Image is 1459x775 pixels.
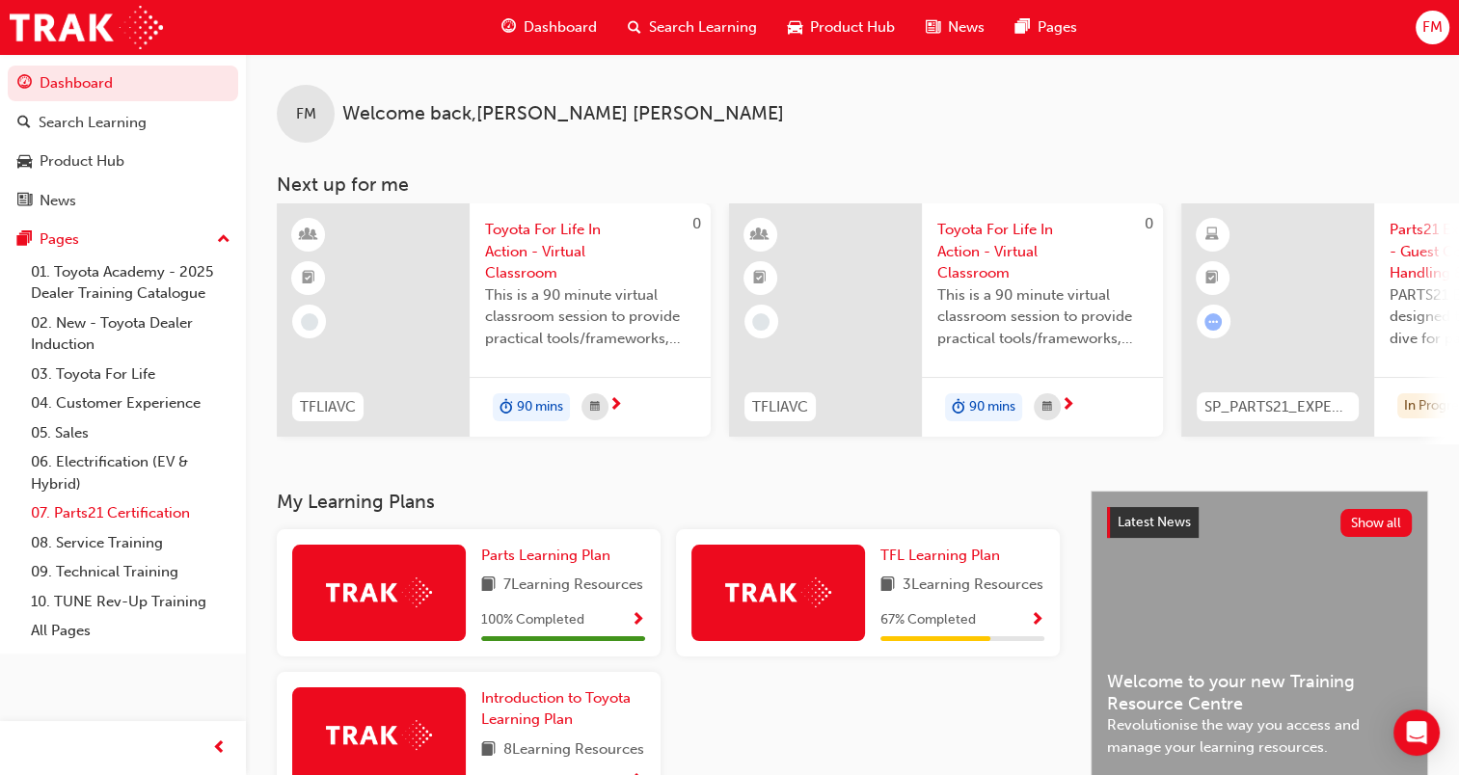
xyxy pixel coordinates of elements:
[608,397,623,414] span: next-icon
[23,616,238,646] a: All Pages
[23,587,238,617] a: 10. TUNE Rev-Up Training
[517,396,563,418] span: 90 mins
[40,150,124,173] div: Product Hub
[300,396,356,418] span: TFLIAVC
[342,103,784,125] span: Welcome back , [PERSON_NAME] [PERSON_NAME]
[631,608,645,632] button: Show Progress
[326,577,432,607] img: Trak
[501,15,516,40] span: guage-icon
[788,15,802,40] span: car-icon
[486,8,612,47] a: guage-iconDashboard
[1393,709,1440,756] div: Open Intercom Messenger
[1030,612,1044,629] span: Show Progress
[485,219,695,284] span: Toyota For Life In Action - Virtual Classroom
[246,174,1459,196] h3: Next up for me
[481,547,610,564] span: Parts Learning Plan
[17,75,32,93] span: guage-icon
[481,574,496,598] span: book-icon
[649,16,757,39] span: Search Learning
[8,66,238,101] a: Dashboard
[631,612,645,629] span: Show Progress
[1205,266,1219,291] span: booktick-icon
[810,16,895,39] span: Product Hub
[40,190,76,212] div: News
[481,738,496,762] span: book-icon
[753,266,767,291] span: booktick-icon
[1416,11,1449,44] button: FM
[8,144,238,179] a: Product Hub
[301,313,318,331] span: learningRecordVerb_NONE-icon
[1204,396,1351,418] span: SP_PARTS21_EXPERTP2_1223_EL
[23,528,238,558] a: 08. Service Training
[1107,507,1412,538] a: Latest NewsShow all
[926,15,940,40] span: news-icon
[948,16,985,39] span: News
[937,284,1148,350] span: This is a 90 minute virtual classroom session to provide practical tools/frameworks, behaviours a...
[752,313,770,331] span: learningRecordVerb_NONE-icon
[23,498,238,528] a: 07. Parts21 Certification
[481,545,618,567] a: Parts Learning Plan
[302,266,315,291] span: booktick-icon
[8,222,238,257] button: Pages
[23,257,238,308] a: 01. Toyota Academy - 2025 Dealer Training Catalogue
[296,103,316,125] span: FM
[17,153,32,171] span: car-icon
[485,284,695,350] span: This is a 90 minute virtual classroom session to provide practical tools/frameworks, behaviours a...
[8,62,238,222] button: DashboardSearch LearningProduct HubNews
[1118,514,1191,530] span: Latest News
[969,396,1015,418] span: 90 mins
[23,418,238,448] a: 05. Sales
[17,115,31,132] span: search-icon
[212,736,227,761] span: prev-icon
[880,545,1008,567] a: TFL Learning Plan
[880,574,895,598] span: book-icon
[772,8,910,47] a: car-iconProduct Hub
[326,720,432,750] img: Trak
[17,231,32,249] span: pages-icon
[1000,8,1093,47] a: pages-iconPages
[1015,15,1030,40] span: pages-icon
[1038,16,1077,39] span: Pages
[40,228,79,251] div: Pages
[500,395,513,420] span: duration-icon
[302,223,315,248] span: learningResourceType_INSTRUCTOR_LED-icon
[753,223,767,248] span: learningResourceType_INSTRUCTOR_LED-icon
[503,574,643,598] span: 7 Learning Resources
[23,557,238,587] a: 09. Technical Training
[23,360,238,389] a: 03. Toyota For Life
[1205,223,1219,248] span: learningResourceType_ELEARNING-icon
[23,447,238,498] a: 06. Electrification (EV & Hybrid)
[23,308,238,360] a: 02. New - Toyota Dealer Induction
[481,687,645,731] a: Introduction to Toyota Learning Plan
[39,112,147,134] div: Search Learning
[23,388,238,418] a: 04. Customer Experience
[1061,397,1075,414] span: next-icon
[952,395,965,420] span: duration-icon
[725,577,831,607] img: Trak
[503,738,644,762] span: 8 Learning Resources
[1145,215,1153,232] span: 0
[937,219,1148,284] span: Toyota For Life In Action - Virtual Classroom
[1422,16,1443,39] span: FM
[10,6,163,49] img: Trak
[612,8,772,47] a: search-iconSearch Learning
[628,15,641,40] span: search-icon
[8,183,238,219] a: News
[277,203,711,437] a: 0TFLIAVCToyota For Life In Action - Virtual ClassroomThis is a 90 minute virtual classroom sessio...
[752,396,808,418] span: TFLIAVC
[17,193,32,210] span: news-icon
[1107,714,1412,758] span: Revolutionise the way you access and manage your learning resources.
[590,395,600,419] span: calendar-icon
[1030,608,1044,632] button: Show Progress
[481,689,631,729] span: Introduction to Toyota Learning Plan
[880,609,976,631] span: 67 % Completed
[903,574,1043,598] span: 3 Learning Resources
[692,215,701,232] span: 0
[481,609,584,631] span: 100 % Completed
[910,8,1000,47] a: news-iconNews
[1042,395,1052,419] span: calendar-icon
[217,227,230,253] span: up-icon
[729,203,1163,437] a: 0TFLIAVCToyota For Life In Action - Virtual ClassroomThis is a 90 minute virtual classroom sessio...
